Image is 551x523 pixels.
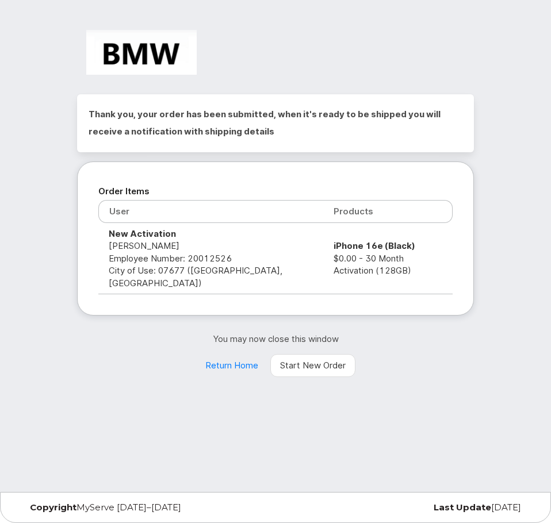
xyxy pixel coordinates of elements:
strong: Copyright [30,502,76,513]
strong: Last Update [434,502,491,513]
div: MyServe [DATE]–[DATE] [21,503,275,512]
h2: Thank you, your order has been submitted, when it's ready to be shipped you will receive a notifi... [89,106,462,141]
a: Start New Order [270,354,355,377]
iframe: Messenger Launcher [501,473,542,514]
img: BMW Manufacturing Co LLC [86,30,197,75]
td: $0.00 - 30 Month Activation (128GB) [323,223,453,294]
span: Employee Number: 20012526 [109,253,232,264]
strong: iPhone 16e (Black) [334,240,415,251]
p: You may now close this window [77,333,474,345]
th: User [98,200,323,222]
div: [DATE] [275,503,530,512]
th: Products [323,200,453,222]
strong: New Activation [109,228,176,239]
a: Return Home [196,354,268,377]
td: [PERSON_NAME] City of Use: 07677 ([GEOGRAPHIC_DATA], [GEOGRAPHIC_DATA]) [98,223,323,294]
h2: Order Items [98,183,453,200]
